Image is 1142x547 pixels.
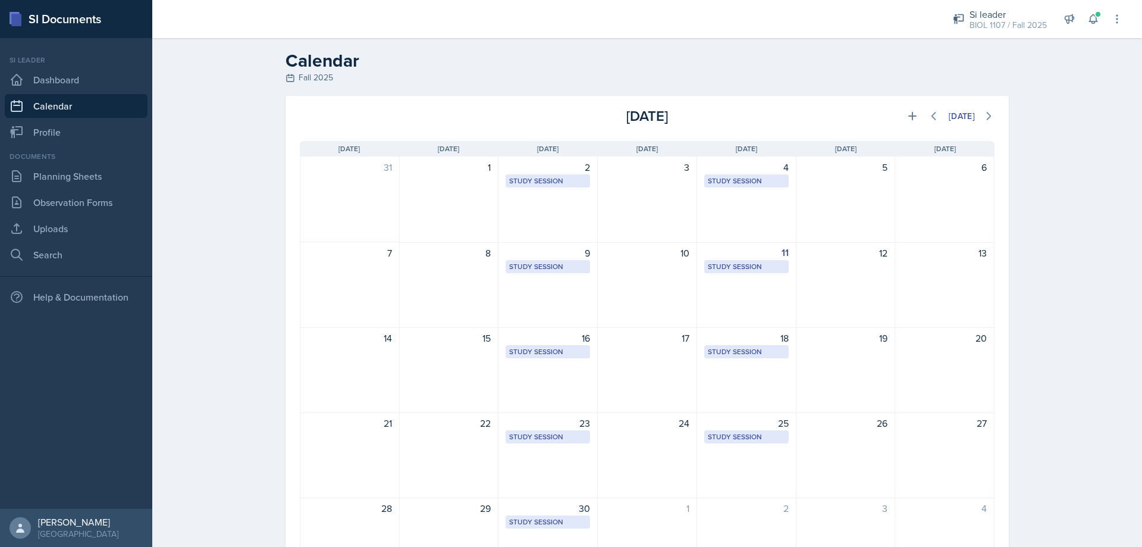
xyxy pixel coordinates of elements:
div: [PERSON_NAME] [38,516,118,528]
div: Study Session [708,432,785,442]
div: 7 [308,246,392,260]
span: [DATE] [934,143,956,154]
div: 4 [704,160,789,174]
div: 4 [902,501,987,515]
div: 19 [804,331,888,345]
a: Observation Forms [5,190,148,214]
div: 26 [804,416,888,430]
div: 5 [804,160,888,174]
div: Study Session [509,346,586,357]
span: [DATE] [438,143,459,154]
div: 2 [506,160,590,174]
div: 2 [704,501,789,515]
div: 28 [308,501,392,515]
div: Documents [5,151,148,162]
button: [DATE] [941,106,983,126]
div: Study Session [708,176,785,186]
a: Profile [5,120,148,144]
div: 9 [506,246,590,260]
div: 25 [704,416,789,430]
a: Search [5,243,148,267]
div: 12 [804,246,888,260]
div: 24 [605,416,689,430]
div: 14 [308,331,392,345]
div: 20 [902,331,987,345]
div: 6 [902,160,987,174]
div: BIOL 1107 / Fall 2025 [970,19,1047,32]
div: Study Session [708,261,785,272]
div: 21 [308,416,392,430]
div: Study Session [708,346,785,357]
div: Study Session [509,261,586,272]
div: 11 [704,246,789,260]
div: [DATE] [949,111,975,121]
div: Study Session [509,176,586,186]
div: [DATE] [531,105,763,127]
div: Study Session [509,432,586,442]
div: 1 [407,160,491,174]
div: 13 [902,246,987,260]
div: Si leader [970,7,1047,21]
span: [DATE] [736,143,757,154]
div: 18 [704,331,789,345]
div: 15 [407,331,491,345]
div: 3 [605,160,689,174]
span: [DATE] [636,143,658,154]
div: 23 [506,416,590,430]
div: 27 [902,416,987,430]
span: [DATE] [835,143,857,154]
div: 1 [605,501,689,515]
div: 16 [506,331,590,345]
a: Planning Sheets [5,164,148,188]
div: 22 [407,416,491,430]
div: 31 [308,160,392,174]
div: Si leader [5,55,148,65]
div: Fall 2025 [285,71,1009,84]
a: Dashboard [5,68,148,92]
div: 8 [407,246,491,260]
div: 3 [804,501,888,515]
div: 10 [605,246,689,260]
div: Help & Documentation [5,285,148,309]
span: [DATE] [338,143,360,154]
div: 29 [407,501,491,515]
div: 17 [605,331,689,345]
a: Uploads [5,217,148,240]
h2: Calendar [285,50,1009,71]
a: Calendar [5,94,148,118]
div: Study Session [509,517,586,527]
div: 30 [506,501,590,515]
span: [DATE] [537,143,559,154]
div: [GEOGRAPHIC_DATA] [38,528,118,540]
